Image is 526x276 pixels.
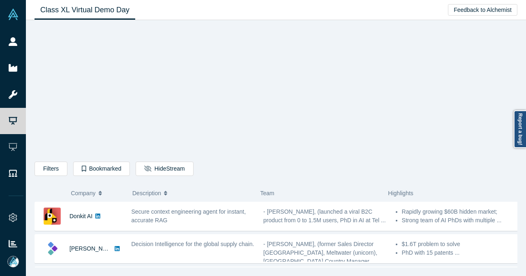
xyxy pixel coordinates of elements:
button: HideStream [136,162,193,176]
iframe: To enrich screen reader interactions, please activate Accessibility in Grammarly extension settings [161,27,391,155]
span: Company [71,185,96,202]
span: - [PERSON_NAME], (former Sales Director [GEOGRAPHIC_DATA], Meltwater (unicorn), [GEOGRAPHIC_DATA]... [263,241,377,265]
li: $1.6T problem to solve [402,240,519,249]
button: Feedback to Alchemist [448,4,517,16]
button: Filters [35,162,67,176]
span: Highlights [388,190,413,196]
a: Donkit AI [69,213,92,219]
a: Class XL Virtual Demo Day [35,0,135,20]
img: Alchemist Vault Logo [7,9,19,20]
a: [PERSON_NAME] [69,245,117,252]
a: Report a bug! [514,110,526,148]
span: Description [132,185,161,202]
span: Secure context engineering agent for instant, accurate RAG [131,208,246,224]
span: Decision Intelligence for the global supply chain. [131,241,254,247]
img: Donkit AI's Logo [44,208,61,225]
li: PhD with 15 patents ... [402,249,519,257]
img: Kimaru AI's Logo [44,240,61,257]
span: - [PERSON_NAME], (launched a viral B2C product from 0 to 1.5M users, PhD in AI at Tel ... [263,208,386,224]
li: Rapidly growing $60B hidden market; [402,208,519,216]
button: Description [132,185,251,202]
button: Bookmarked [73,162,130,176]
li: Strong team of AI PhDs with multiple ... [402,216,519,225]
span: Team [260,190,274,196]
img: Mia Scott's Account [7,256,19,267]
button: Company [71,185,124,202]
